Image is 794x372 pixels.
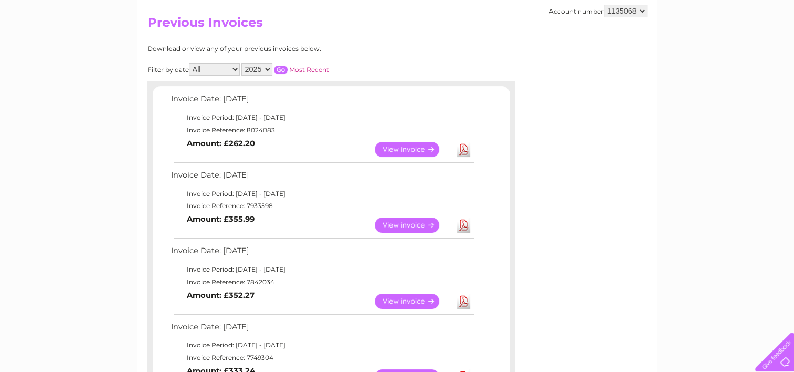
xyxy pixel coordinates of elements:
[187,214,255,224] b: Amount: £355.99
[636,45,659,53] a: Energy
[28,27,81,59] img: logo.png
[150,6,645,51] div: Clear Business is a trading name of Verastar Limited (registered in [GEOGRAPHIC_DATA] No. 3667643...
[168,168,475,188] td: Invoice Date: [DATE]
[665,45,696,53] a: Telecoms
[168,92,475,111] td: Invoice Date: [DATE]
[168,111,475,124] td: Invoice Period: [DATE] - [DATE]
[168,352,475,364] td: Invoice Reference: 7749304
[375,218,452,233] a: View
[457,142,470,157] a: Download
[596,5,669,18] a: 0333 014 3131
[549,5,647,17] div: Account number
[457,218,470,233] a: Download
[609,45,629,53] a: Water
[168,244,475,263] td: Invoice Date: [DATE]
[375,142,452,157] a: View
[147,63,423,76] div: Filter by date
[703,45,718,53] a: Blog
[457,294,470,309] a: Download
[289,66,329,74] a: Most Recent
[187,291,255,300] b: Amount: £352.27
[147,15,647,35] h2: Previous Invoices
[168,188,475,200] td: Invoice Period: [DATE] - [DATE]
[168,276,475,288] td: Invoice Reference: 7842034
[724,45,750,53] a: Contact
[168,339,475,352] td: Invoice Period: [DATE] - [DATE]
[168,200,475,212] td: Invoice Reference: 7933598
[375,294,452,309] a: View
[759,45,784,53] a: Log out
[168,124,475,137] td: Invoice Reference: 8024083
[168,263,475,276] td: Invoice Period: [DATE] - [DATE]
[168,320,475,339] td: Invoice Date: [DATE]
[147,45,423,53] div: Download or view any of your previous invoices below.
[187,139,255,148] b: Amount: £262.20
